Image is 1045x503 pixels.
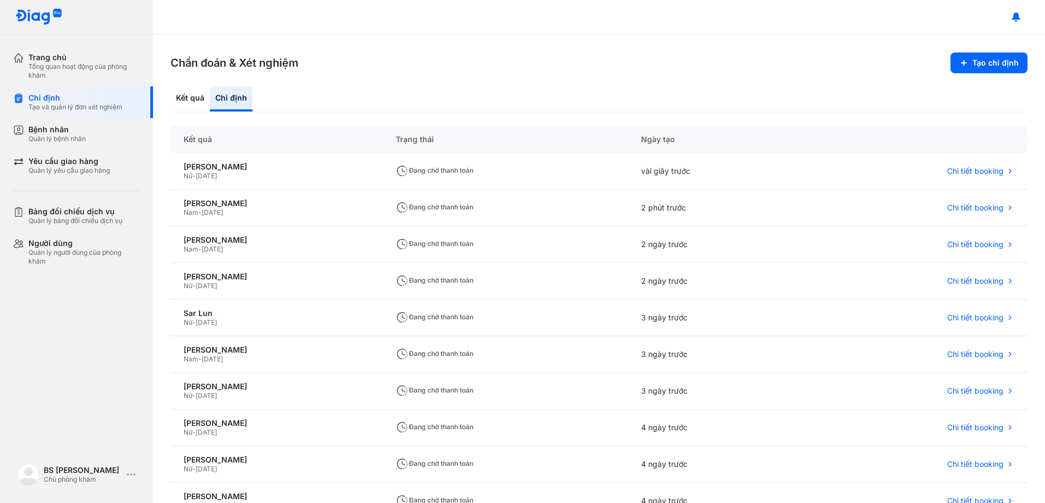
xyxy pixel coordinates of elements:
div: 3 ngày trước [628,300,806,336]
div: Chỉ định [210,86,253,112]
span: - [198,208,202,217]
span: [DATE] [202,355,223,363]
div: 2 ngày trước [628,263,806,300]
div: [PERSON_NAME] [184,455,369,465]
span: Nữ [184,465,192,473]
span: Chi tiết booking [947,349,1003,359]
span: - [198,245,202,253]
div: 4 ngày trước [628,410,806,446]
div: Người dùng [28,238,140,248]
div: [PERSON_NAME] [184,345,369,355]
span: Đang chờ thanh toán [396,459,473,467]
span: [DATE] [196,318,217,326]
span: Chi tiết booking [947,276,1003,286]
span: - [192,428,196,436]
div: Yêu cầu giao hàng [28,156,110,166]
span: Chi tiết booking [947,203,1003,213]
span: Đang chờ thanh toán [396,349,473,358]
span: Chi tiết booking [947,459,1003,469]
span: [DATE] [196,465,217,473]
div: Quản lý bảng đối chiếu dịch vụ [28,217,122,225]
div: [PERSON_NAME] [184,198,369,208]
button: Tạo chỉ định [950,52,1028,73]
div: Chỉ định [28,93,122,103]
span: Đang chờ thanh toán [396,386,473,394]
div: Quản lý người dùng của phòng khám [28,248,140,266]
div: Sar Lun [184,308,369,318]
img: logo [17,464,39,486]
div: Chủ phòng khám [44,475,122,484]
span: Đang chờ thanh toán [396,276,473,284]
div: vài giây trước [628,153,806,190]
div: Trạng thái [383,126,628,153]
span: Chi tiết booking [947,423,1003,432]
span: Nữ [184,391,192,400]
span: [DATE] [196,428,217,436]
span: Nam [184,208,198,217]
div: Tổng quan hoạt động của phòng khám [28,62,140,80]
span: - [192,465,196,473]
div: Bảng đối chiếu dịch vụ [28,207,122,217]
h3: Chẩn đoán & Xét nghiệm [171,55,298,71]
span: Đang chờ thanh toán [396,203,473,211]
span: Chi tiết booking [947,386,1003,396]
span: Nam [184,355,198,363]
span: Chi tiết booking [947,166,1003,176]
div: BS [PERSON_NAME] [44,465,122,475]
div: 3 ngày trước [628,373,806,410]
span: Nữ [184,282,192,290]
div: [PERSON_NAME] [184,418,369,428]
div: [PERSON_NAME] [184,272,369,282]
span: Nữ [184,428,192,436]
span: [DATE] [196,282,217,290]
span: [DATE] [202,208,223,217]
div: [PERSON_NAME] [184,382,369,391]
span: Nam [184,245,198,253]
span: Đang chờ thanh toán [396,166,473,174]
div: Tạo và quản lý đơn xét nghiệm [28,103,122,112]
span: [DATE] [196,391,217,400]
span: Nữ [184,318,192,326]
span: [DATE] [202,245,223,253]
div: [PERSON_NAME] [184,492,369,501]
div: [PERSON_NAME] [184,162,369,172]
img: logo [15,9,62,26]
span: Nữ [184,172,192,180]
span: Đang chờ thanh toán [396,423,473,431]
div: [PERSON_NAME] [184,235,369,245]
span: - [198,355,202,363]
span: - [192,282,196,290]
div: Trang chủ [28,52,140,62]
div: Quản lý bệnh nhân [28,134,86,143]
div: Kết quả [171,126,383,153]
span: [DATE] [196,172,217,180]
div: 3 ngày trước [628,336,806,373]
span: Chi tiết booking [947,239,1003,249]
span: Đang chờ thanh toán [396,239,473,248]
span: - [192,391,196,400]
div: 2 phút trước [628,190,806,226]
div: 2 ngày trước [628,226,806,263]
div: Bệnh nhân [28,125,86,134]
span: Đang chờ thanh toán [396,313,473,321]
span: - [192,318,196,326]
div: Kết quả [171,86,210,112]
div: Quản lý yêu cầu giao hàng [28,166,110,175]
span: Chi tiết booking [947,313,1003,323]
span: - [192,172,196,180]
div: Ngày tạo [628,126,806,153]
div: 4 ngày trước [628,446,806,483]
